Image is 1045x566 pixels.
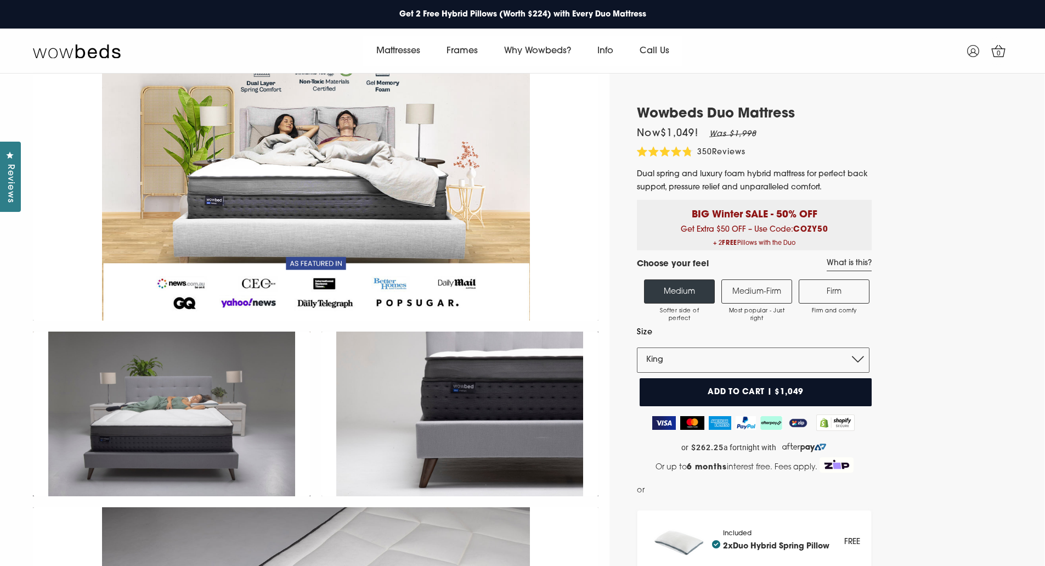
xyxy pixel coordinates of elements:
label: Medium [644,279,715,304]
p: BIG Winter SALE - 50% OFF [645,200,863,222]
a: 0 [985,37,1012,65]
a: Duo Hybrid Spring Pillow [733,542,829,551]
label: Medium-Firm [721,279,792,304]
span: Reviews [712,148,745,156]
span: + 2 Pillows with the Duo [645,237,863,250]
b: FREE [722,240,737,246]
span: Now $1,049 ! [637,129,698,139]
img: pillow_140x.png [648,522,712,563]
span: or [637,484,645,497]
label: Firm [799,279,869,304]
span: Most popular - Just right [727,307,786,323]
img: American Express Logo [709,416,731,430]
img: PayPal Logo [736,416,756,430]
span: a fortnight with [724,443,776,452]
div: FREE [844,535,860,549]
span: Reviews [3,164,17,203]
a: or $262.25 a fortnight with [637,439,872,456]
a: Why Wowbeds? [491,36,584,66]
a: Info [584,36,626,66]
div: 350Reviews [637,147,745,159]
img: Shopify secure badge [816,414,855,431]
b: COZY50 [793,226,828,234]
button: Add to cart | $1,049 [640,378,872,406]
a: Frames [433,36,491,66]
label: Size [637,326,869,339]
span: Softer side of perfect [650,307,709,323]
div: Included [723,530,829,556]
span: Dual spring and luxury foam hybrid mattress for perfect back support, pressure relief and unparal... [637,170,868,192]
a: Get 2 Free Hybrid Pillows (Worth $224) with Every Duo Mattress [394,3,652,26]
span: or [681,443,688,452]
img: Zip Logo [820,457,854,473]
img: ZipPay Logo [787,416,810,430]
span: 350 [697,148,712,156]
em: Was $1,998 [709,130,756,138]
span: Or up to interest free. Fees apply. [656,463,818,472]
strong: $262.25 [691,443,724,452]
a: What is this? [827,259,872,271]
h4: 2x [712,540,829,551]
iframe: PayPal Message 1 [647,484,871,501]
span: Firm and comfy [805,307,863,315]
img: MasterCard Logo [680,416,705,430]
img: Wow Beds Logo [33,43,121,59]
a: Mattresses [363,36,433,66]
span: 0 [993,48,1004,59]
strong: 6 months [687,463,727,472]
h1: Wowbeds Duo Mattress [637,107,872,122]
img: AfterPay Logo [760,416,782,430]
a: Call Us [626,36,682,66]
h4: Choose your feel [637,259,709,271]
span: Get Extra $50 OFF – Use Code: [645,226,863,250]
img: Visa Logo [652,416,676,430]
